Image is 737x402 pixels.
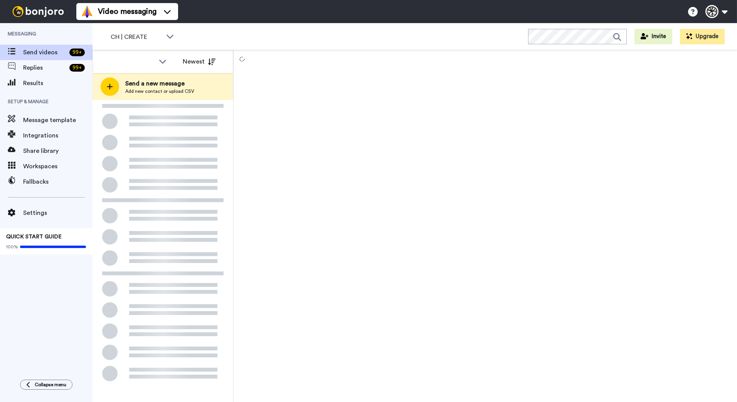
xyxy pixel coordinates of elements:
[20,380,72,390] button: Collapse menu
[23,162,93,171] span: Workspaces
[23,177,93,186] span: Fallbacks
[125,88,194,94] span: Add new contact or upload CSV
[125,79,194,88] span: Send a new message
[6,234,62,240] span: QUICK START GUIDE
[69,64,85,72] div: 99 +
[23,208,93,218] span: Settings
[81,5,93,18] img: vm-color.svg
[680,29,725,44] button: Upgrade
[111,32,162,42] span: CH | CREATE
[6,244,18,250] span: 100%
[634,29,672,44] button: Invite
[35,382,66,388] span: Collapse menu
[9,6,67,17] img: bj-logo-header-white.svg
[23,79,93,88] span: Results
[98,6,156,17] span: Video messaging
[69,49,85,56] div: 99 +
[177,54,221,69] button: Newest
[23,116,93,125] span: Message template
[23,131,93,140] span: Integrations
[23,48,66,57] span: Send videos
[23,146,93,156] span: Share library
[23,63,66,72] span: Replies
